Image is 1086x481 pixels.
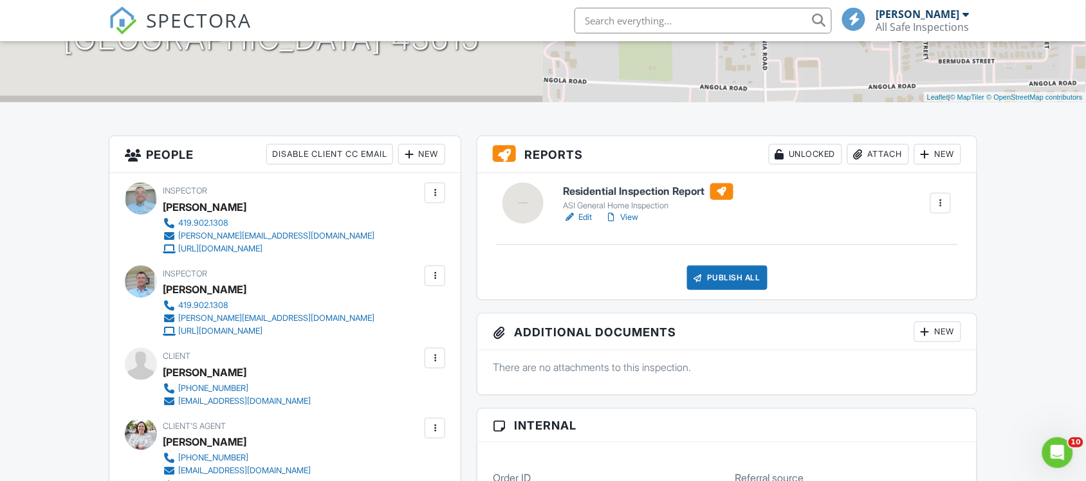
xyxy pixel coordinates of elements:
h3: Reports [477,136,977,173]
a: [PERSON_NAME] [163,432,246,451]
a: Residential Inspection Report ASI General Home Inspection [564,183,733,212]
span: Inspector [163,186,207,195]
div: [PERSON_NAME] [876,8,959,21]
a: [EMAIL_ADDRESS][DOMAIN_NAME] [163,464,311,477]
a: [PHONE_NUMBER] [163,382,311,395]
a: [URL][DOMAIN_NAME] [163,242,374,255]
span: Client's Agent [163,421,226,431]
div: [EMAIL_ADDRESS][DOMAIN_NAME] [178,466,311,476]
div: [PERSON_NAME] [163,280,246,299]
div: [URL][DOMAIN_NAME] [178,326,262,336]
span: Client [163,351,190,361]
a: © OpenStreetMap contributors [987,93,1083,101]
div: Disable Client CC Email [266,144,393,165]
img: The Best Home Inspection Software - Spectora [109,6,137,35]
a: SPECTORA [109,17,252,44]
a: [PERSON_NAME][EMAIL_ADDRESS][DOMAIN_NAME] [163,312,374,325]
div: [PHONE_NUMBER] [178,383,248,394]
div: 419.902.1308 [178,300,228,311]
div: [PHONE_NUMBER] [178,453,248,463]
div: [PERSON_NAME] [163,197,246,217]
a: Edit [564,211,593,224]
div: Unlocked [769,144,842,165]
div: ASI General Home Inspection [564,201,733,211]
input: Search everything... [575,8,832,33]
a: [URL][DOMAIN_NAME] [163,325,374,338]
a: View [605,211,639,224]
h3: People [109,136,461,173]
div: 419.902.1308 [178,218,228,228]
div: [PERSON_NAME][EMAIL_ADDRESS][DOMAIN_NAME] [178,231,374,241]
div: Publish All [687,266,768,290]
div: [PERSON_NAME] [163,363,246,382]
div: All Safe Inspections [876,21,969,33]
a: [EMAIL_ADDRESS][DOMAIN_NAME] [163,395,311,408]
a: [PERSON_NAME][EMAIL_ADDRESS][DOMAIN_NAME] [163,230,374,242]
div: New [914,322,961,342]
div: [URL][DOMAIN_NAME] [178,244,262,254]
a: Leaflet [927,93,948,101]
iframe: Intercom live chat [1042,437,1073,468]
span: SPECTORA [146,6,252,33]
h6: Residential Inspection Report [564,183,733,200]
a: [PHONE_NUMBER] [163,451,311,464]
div: Attach [847,144,909,165]
div: [EMAIL_ADDRESS][DOMAIN_NAME] [178,396,311,406]
div: New [914,144,961,165]
div: New [398,144,445,165]
a: © MapTiler [950,93,985,101]
p: There are no attachments to this inspection. [493,360,961,374]
h3: Internal [477,409,977,442]
div: [PERSON_NAME][EMAIL_ADDRESS][DOMAIN_NAME] [178,313,374,323]
h3: Additional Documents [477,314,977,350]
span: 10 [1069,437,1083,448]
a: 419.902.1308 [163,299,374,312]
span: Inspector [163,269,207,278]
div: | [924,92,1086,103]
a: 419.902.1308 [163,217,374,230]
